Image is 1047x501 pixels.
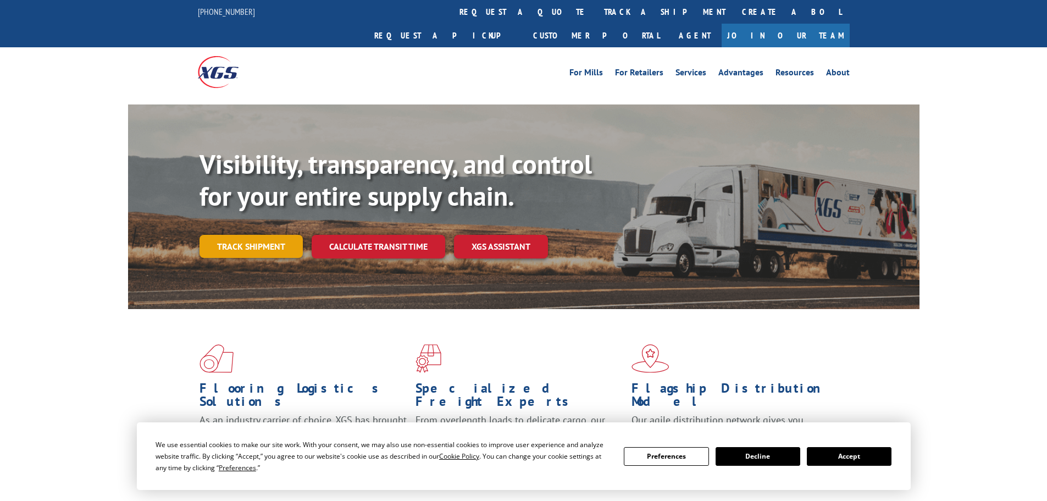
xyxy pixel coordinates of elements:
[439,452,479,461] span: Cookie Policy
[569,68,603,80] a: For Mills
[200,147,592,213] b: Visibility, transparency, and control for your entire supply chain.
[156,439,611,474] div: We use essential cookies to make our site work. With your consent, we may also use non-essential ...
[200,344,234,373] img: xgs-icon-total-supply-chain-intelligence-red
[807,447,891,466] button: Accept
[137,422,911,490] div: Cookie Consent Prompt
[675,68,706,80] a: Services
[219,463,256,472] span: Preferences
[416,344,441,373] img: xgs-icon-focused-on-flooring-red
[416,382,623,414] h1: Specialized Freight Experts
[624,447,708,466] button: Preferences
[200,235,303,258] a: Track shipment
[631,414,834,439] span: Our agile distribution network gives you nationwide inventory management on demand.
[631,382,839,414] h1: Flagship Distribution Model
[668,24,722,47] a: Agent
[454,235,548,258] a: XGS ASSISTANT
[722,24,850,47] a: Join Our Team
[775,68,814,80] a: Resources
[718,68,763,80] a: Advantages
[631,344,669,373] img: xgs-icon-flagship-distribution-model-red
[200,414,407,453] span: As an industry carrier of choice, XGS has brought innovation and dedication to flooring logistics...
[200,382,407,414] h1: Flooring Logistics Solutions
[416,414,623,463] p: From overlength loads to delicate cargo, our experienced staff knows the best way to move your fr...
[826,68,850,80] a: About
[312,235,445,258] a: Calculate transit time
[198,6,255,17] a: [PHONE_NUMBER]
[716,447,800,466] button: Decline
[525,24,668,47] a: Customer Portal
[366,24,525,47] a: Request a pickup
[615,68,663,80] a: For Retailers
